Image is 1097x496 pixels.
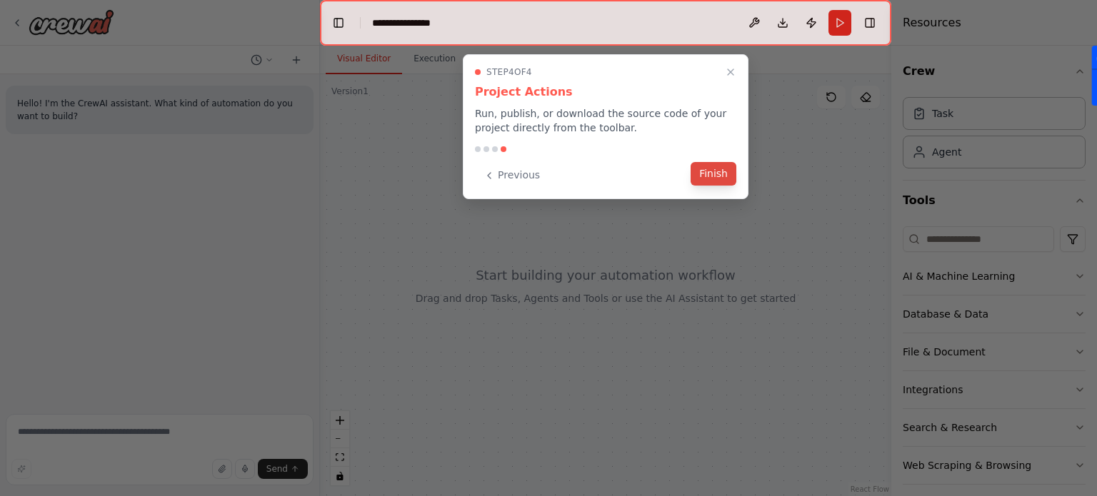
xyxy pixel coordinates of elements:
button: Hide left sidebar [329,13,349,33]
button: Close walkthrough [722,64,739,81]
button: Previous [475,163,548,187]
p: Run, publish, or download the source code of your project directly from the toolbar. [475,106,736,135]
button: Finish [691,162,736,186]
span: Step 4 of 4 [486,66,532,78]
h3: Project Actions [475,83,736,101]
